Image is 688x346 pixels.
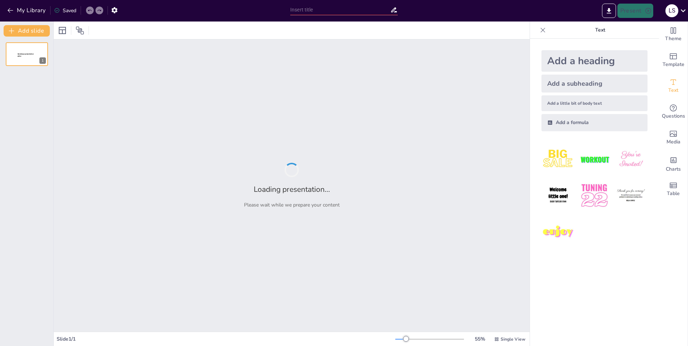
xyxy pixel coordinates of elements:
[578,179,611,212] img: 5.jpeg
[501,336,525,342] span: Single View
[659,22,688,47] div: Change the overall theme
[602,4,616,18] button: Export to PowerPoint
[541,215,575,249] img: 7.jpeg
[541,114,648,131] div: Add a formula
[541,143,575,176] img: 1.jpeg
[617,4,653,18] button: Present
[665,4,678,17] div: L S
[614,143,648,176] img: 3.jpeg
[541,179,575,212] img: 4.jpeg
[541,75,648,93] div: Add a subheading
[57,336,395,342] div: Slide 1 / 1
[659,151,688,176] div: Add charts and graphs
[549,22,652,39] p: Text
[659,99,688,125] div: Get real-time input from your audience
[665,4,678,18] button: L S
[6,42,48,66] div: 1
[254,184,330,194] h2: Loading presentation...
[4,25,50,37] button: Add slide
[666,165,681,173] span: Charts
[5,5,49,16] button: My Library
[471,336,488,342] div: 55 %
[659,47,688,73] div: Add ready made slides
[668,86,678,94] span: Text
[76,26,84,35] span: Position
[662,112,685,120] span: Questions
[659,73,688,99] div: Add text boxes
[18,53,34,57] span: Sendsteps presentation editor
[541,95,648,111] div: Add a little bit of body text
[663,61,684,68] span: Template
[665,35,682,43] span: Theme
[541,50,648,72] div: Add a heading
[659,125,688,151] div: Add images, graphics, shapes or video
[290,5,390,15] input: Insert title
[659,176,688,202] div: Add a table
[666,138,680,146] span: Media
[614,179,648,212] img: 6.jpeg
[244,202,340,208] p: Please wait while we prepare your content
[667,190,680,198] span: Table
[54,7,76,14] div: Saved
[57,25,68,36] div: Layout
[578,143,611,176] img: 2.jpeg
[39,57,46,64] div: 1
